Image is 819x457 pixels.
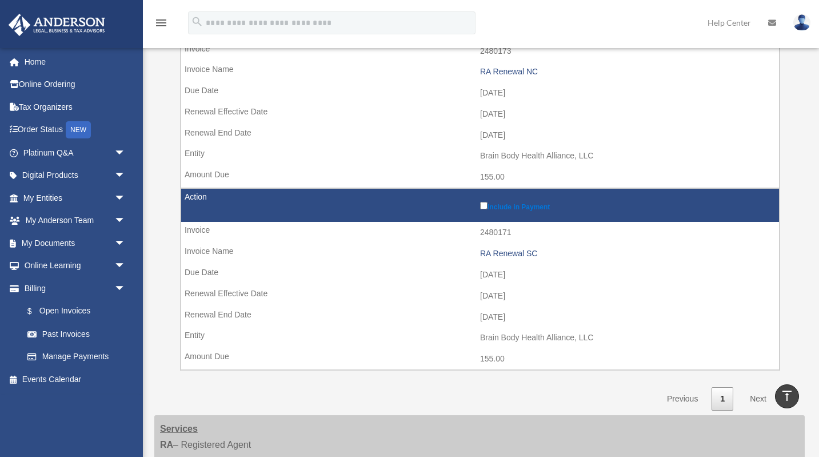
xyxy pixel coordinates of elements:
[480,200,773,211] label: Include in Payment
[775,384,799,408] a: vertical_align_top
[5,14,109,36] img: Anderson Advisors Platinum Portal
[114,209,137,233] span: arrow_drop_down
[658,387,706,411] a: Previous
[480,202,488,209] input: Include in Payment
[8,118,143,142] a: Order StatusNEW
[712,387,733,411] a: 1
[8,368,143,391] a: Events Calendar
[8,232,143,255] a: My Documentsarrow_drop_down
[480,67,773,77] div: RA Renewal NC
[154,20,168,30] a: menu
[181,82,779,104] td: [DATE]
[154,16,168,30] i: menu
[8,255,143,277] a: Online Learningarrow_drop_down
[16,300,131,323] a: $Open Invoices
[181,222,779,244] td: 2480171
[16,345,137,368] a: Manage Payments
[160,440,173,450] strong: RA
[181,327,779,349] td: Brain Body Health Alliance, LLC
[114,232,137,255] span: arrow_drop_down
[8,277,137,300] a: Billingarrow_drop_down
[114,141,137,165] span: arrow_drop_down
[114,186,137,210] span: arrow_drop_down
[66,121,91,138] div: NEW
[793,14,810,31] img: User Pic
[114,164,137,188] span: arrow_drop_down
[16,323,137,345] a: Past Invoices
[8,141,143,164] a: Platinum Q&Aarrow_drop_down
[8,164,143,187] a: Digital Productsarrow_drop_down
[181,348,779,370] td: 155.00
[8,209,143,232] a: My Anderson Teamarrow_drop_down
[480,249,773,259] div: RA Renewal SC
[181,166,779,188] td: 155.00
[181,125,779,146] td: [DATE]
[114,255,137,278] span: arrow_drop_down
[780,389,794,403] i: vertical_align_top
[181,285,779,307] td: [DATE]
[181,307,779,328] td: [DATE]
[191,15,203,28] i: search
[8,96,143,118] a: Tax Organizers
[114,277,137,300] span: arrow_drop_down
[181,41,779,62] td: 2480173
[160,424,198,434] strong: Services
[181,104,779,125] td: [DATE]
[8,186,143,209] a: My Entitiesarrow_drop_down
[8,73,143,96] a: Online Ordering
[8,50,143,73] a: Home
[34,304,39,319] span: $
[181,264,779,286] td: [DATE]
[741,387,775,411] a: Next
[181,145,779,167] td: Brain Body Health Alliance, LLC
